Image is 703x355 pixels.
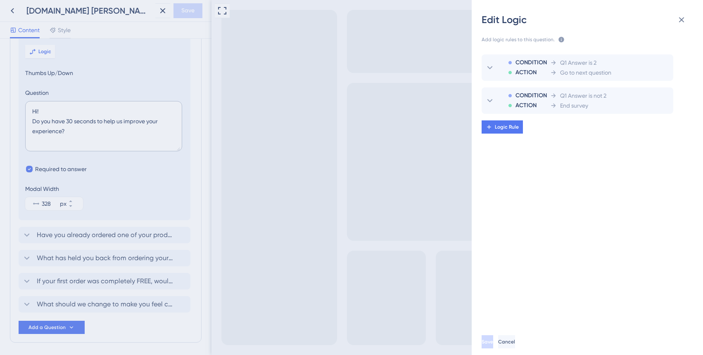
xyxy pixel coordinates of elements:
[482,339,493,345] span: Save
[515,91,547,101] span: CONDITION
[560,101,588,110] span: End survey
[482,36,555,45] span: Add logic rules to this question.
[482,120,523,134] button: Logic Rule
[482,13,693,26] div: Edit Logic
[560,68,611,78] span: Go to next question
[340,234,475,339] iframe: UserGuiding Survey
[498,339,515,345] span: Cancel
[482,335,493,348] button: Save
[515,58,547,68] span: CONDITION
[560,58,596,68] span: Q1 Answer is 2
[560,91,606,101] span: Q1 Answer is not 2
[515,101,537,110] span: ACTION
[495,124,519,130] span: Logic Rule
[515,68,537,78] span: ACTION
[498,335,515,348] button: Cancel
